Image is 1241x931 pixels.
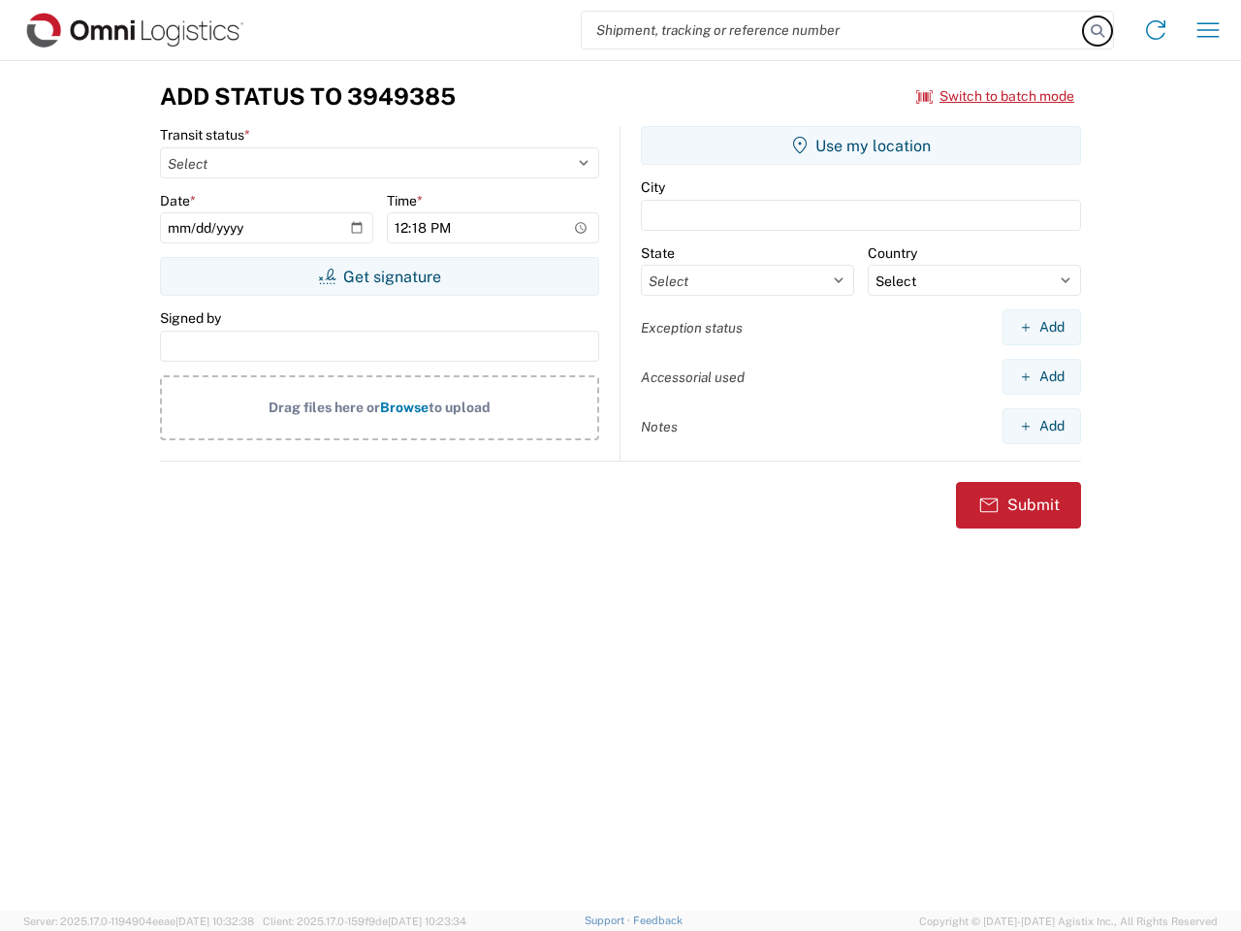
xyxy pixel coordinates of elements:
[429,400,491,415] span: to upload
[175,915,254,927] span: [DATE] 10:32:38
[641,126,1081,165] button: Use my location
[641,178,665,196] label: City
[633,915,683,926] a: Feedback
[1002,408,1081,444] button: Add
[380,400,429,415] span: Browse
[956,482,1081,529] button: Submit
[585,915,633,926] a: Support
[919,913,1218,930] span: Copyright © [DATE]-[DATE] Agistix Inc., All Rights Reserved
[582,12,1084,48] input: Shipment, tracking or reference number
[641,369,745,386] label: Accessorial used
[1002,359,1081,395] button: Add
[387,192,423,209] label: Time
[160,82,456,111] h3: Add Status to 3949385
[23,915,254,927] span: Server: 2025.17.0-1194904eeae
[641,319,743,337] label: Exception status
[160,257,599,296] button: Get signature
[160,309,221,327] label: Signed by
[160,192,196,209] label: Date
[269,400,380,415] span: Drag files here or
[641,244,675,262] label: State
[160,126,250,144] label: Transit status
[1002,309,1081,345] button: Add
[263,915,466,927] span: Client: 2025.17.0-159f9de
[916,80,1074,112] button: Switch to batch mode
[868,244,917,262] label: Country
[388,915,466,927] span: [DATE] 10:23:34
[641,418,678,435] label: Notes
